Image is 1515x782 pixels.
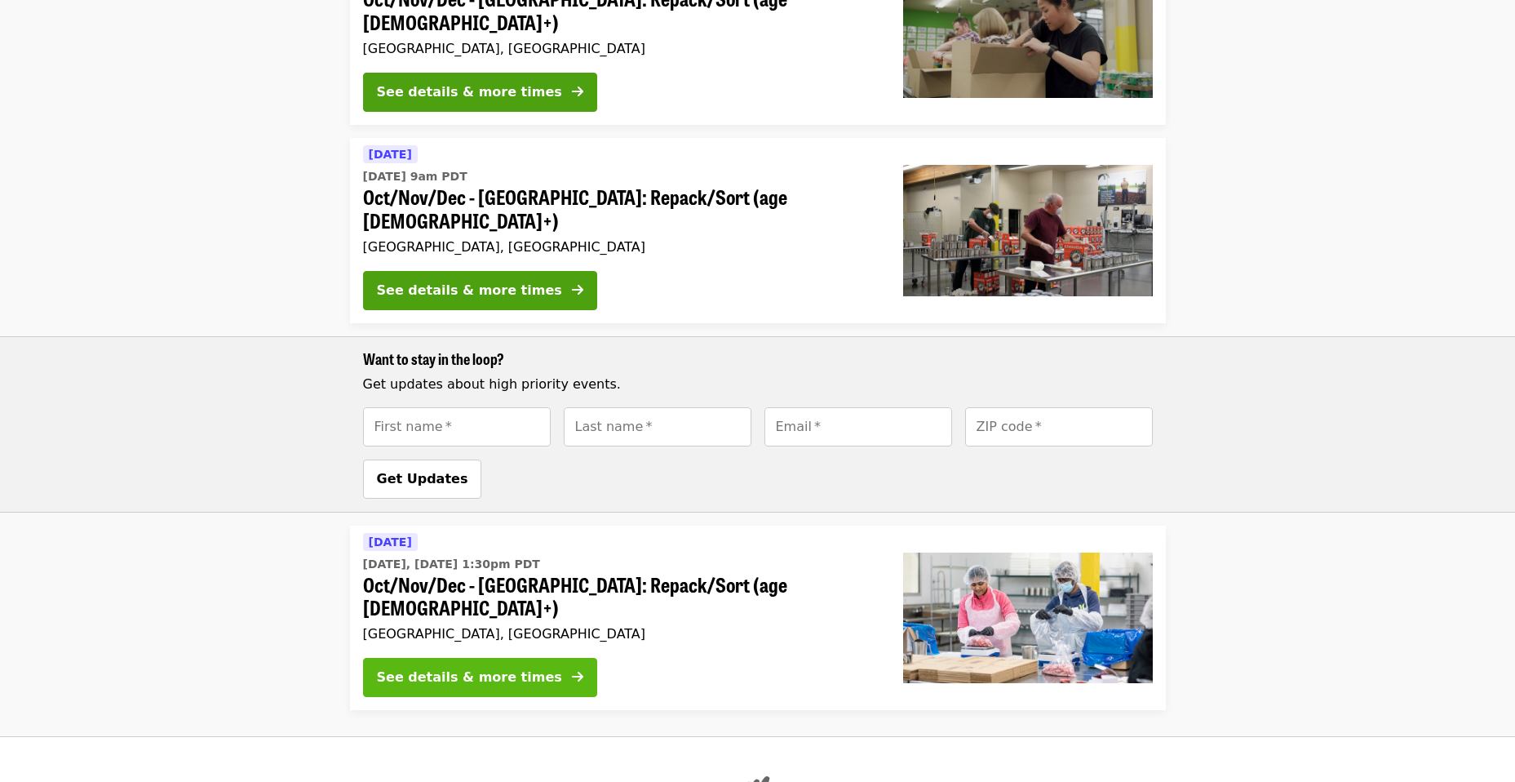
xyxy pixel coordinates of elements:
div: See details & more times [377,82,562,102]
input: [object Object] [363,407,551,447]
button: Get Updates [363,460,482,499]
input: [object Object] [764,407,952,447]
span: Get updates about high priority events. [363,376,621,392]
div: See details & more times [377,281,562,300]
div: [GEOGRAPHIC_DATA], [GEOGRAPHIC_DATA] [363,239,877,255]
img: Oct/Nov/Dec - Beaverton: Repack/Sort (age 10+) organized by Oregon Food Bank [903,553,1153,683]
span: Want to stay in the loop? [363,348,504,369]
div: See details & more times [377,668,562,687]
span: [DATE] [369,148,412,161]
img: Oct/Nov/Dec - Portland: Repack/Sort (age 16+) organized by Oregon Food Bank [903,165,1153,295]
input: [object Object] [564,407,751,447]
span: Oct/Nov/Dec - [GEOGRAPHIC_DATA]: Repack/Sort (age [DEMOGRAPHIC_DATA]+) [363,573,877,620]
input: [object Object] [965,407,1153,447]
time: [DATE], [DATE] 1:30pm PDT [363,556,540,573]
i: arrow-right icon [572,282,583,298]
div: [GEOGRAPHIC_DATA], [GEOGRAPHIC_DATA] [363,626,877,642]
span: Oct/Nov/Dec - [GEOGRAPHIC_DATA]: Repack/Sort (age [DEMOGRAPHIC_DATA]+) [363,185,877,233]
i: arrow-right icon [572,669,583,685]
button: See details & more times [363,73,597,112]
div: [GEOGRAPHIC_DATA], [GEOGRAPHIC_DATA] [363,41,877,56]
span: Get Updates [377,471,468,487]
button: See details & more times [363,658,597,697]
i: arrow-right icon [572,84,583,100]
a: See details for "Oct/Nov/Dec - Portland: Repack/Sort (age 16+)" [350,138,1166,323]
button: See details & more times [363,271,597,310]
a: See details for "Oct/Nov/Dec - Beaverton: Repack/Sort (age 10+)" [350,526,1166,711]
span: [DATE] [369,535,412,549]
time: [DATE] 9am PDT [363,168,467,185]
